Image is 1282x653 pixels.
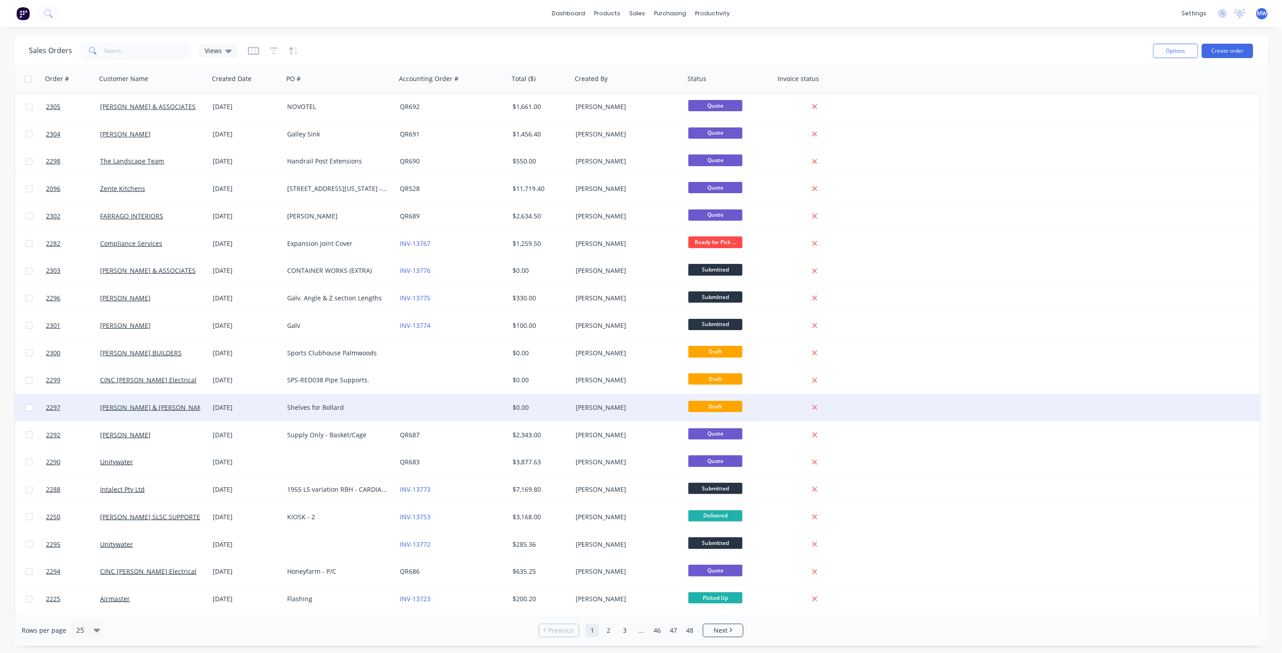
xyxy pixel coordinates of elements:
[1202,44,1253,58] button: Create order
[205,46,222,55] span: Views
[513,458,566,467] div: $3,877.63
[400,458,420,466] a: QR683
[46,175,100,202] a: 2096
[691,7,735,20] div: productivity
[576,512,676,521] div: [PERSON_NAME]
[213,512,280,521] div: [DATE]
[46,212,60,221] span: 2302
[100,239,162,248] a: Compliance Services
[100,485,145,494] a: Intalect Pty Ltd
[688,401,742,412] span: Draft
[100,458,133,466] a: Unitywater
[46,613,100,640] a: 1957
[688,154,742,166] span: Quote
[100,594,130,603] a: Airmaster
[513,403,566,412] div: $0.00
[576,431,676,440] div: [PERSON_NAME]
[688,537,742,549] span: Submitted
[46,294,60,303] span: 2296
[100,321,151,330] a: [PERSON_NAME]
[46,349,60,358] span: 2300
[287,403,387,412] div: Shelves for Bollard
[46,102,60,111] span: 2305
[46,512,60,521] span: 2250
[602,624,615,637] a: Page 2
[667,624,680,637] a: Page 47
[513,376,566,385] div: $0.00
[539,626,579,635] a: Previous page
[576,130,676,139] div: [PERSON_NAME]
[213,102,280,111] div: [DATE]
[287,567,387,576] div: Honeyfarm - P/C
[400,485,430,494] a: INV-13773
[576,266,676,275] div: [PERSON_NAME]
[703,626,743,635] a: Next page
[100,431,151,439] a: [PERSON_NAME]
[100,349,182,357] a: [PERSON_NAME] BUILDERS
[46,558,100,585] a: 2294
[213,376,280,385] div: [DATE]
[400,540,430,549] a: INV-13772
[512,74,536,83] div: Total ($)
[46,230,100,257] a: 2282
[576,349,676,358] div: [PERSON_NAME]
[688,483,742,494] span: Submitted
[213,458,280,467] div: [DATE]
[513,540,566,549] div: $285.36
[650,624,664,637] a: Page 46
[287,239,387,248] div: Expansion Joint Cover
[100,512,208,521] a: [PERSON_NAME] SLSC SUPPORTERS
[586,624,599,637] a: Page 1 is your current page
[513,212,566,221] div: $2,634.50
[688,319,742,330] span: Submitted
[576,294,676,303] div: [PERSON_NAME]
[688,100,742,111] span: Quote
[287,130,387,139] div: Galley Sink
[287,349,387,358] div: Sports Clubhouse Palmwoods
[634,624,648,637] a: Jump forward
[650,7,691,20] div: purchasing
[400,294,430,302] a: INV-13775
[548,7,590,20] a: dashboard
[535,624,747,637] ul: Pagination
[100,567,197,576] a: CINC [PERSON_NAME] Electrical
[213,130,280,139] div: [DATE]
[688,127,742,139] span: Quote
[46,585,100,612] a: 2225
[513,294,566,303] div: $330.00
[213,184,280,193] div: [DATE]
[1153,44,1198,58] button: Options
[688,209,742,221] span: Quote
[576,594,676,603] div: [PERSON_NAME]
[213,431,280,440] div: [DATE]
[400,567,420,576] a: QR686
[16,7,30,20] img: Factory
[513,321,566,330] div: $100.00
[683,624,696,637] a: Page 48
[513,512,566,521] div: $3,168.00
[46,266,60,275] span: 2303
[513,431,566,440] div: $2,343.00
[213,594,280,603] div: [DATE]
[287,294,387,303] div: Galv. Angle & Z section Lengths
[213,567,280,576] div: [DATE]
[46,93,100,120] a: 2305
[100,130,151,138] a: [PERSON_NAME]
[688,428,742,440] span: Quote
[213,540,280,549] div: [DATE]
[513,485,566,494] div: $7,169.80
[46,594,60,603] span: 2225
[45,74,69,83] div: Order #
[100,184,145,193] a: Zente Kitchens
[46,431,60,440] span: 2292
[513,102,566,111] div: $1,661.00
[618,624,632,637] a: Page 3
[213,239,280,248] div: [DATE]
[576,102,676,111] div: [PERSON_NAME]
[213,349,280,358] div: [DATE]
[46,449,100,476] a: 2290
[99,74,148,83] div: Customer Name
[213,157,280,166] div: [DATE]
[46,285,100,312] a: 2296
[287,594,387,603] div: Flashing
